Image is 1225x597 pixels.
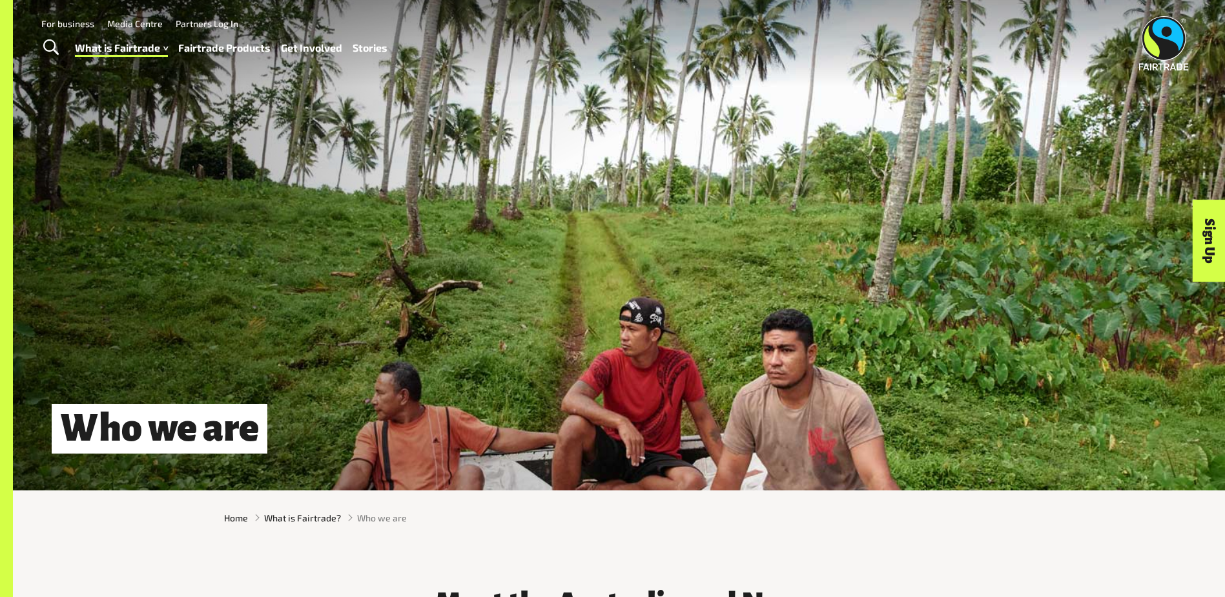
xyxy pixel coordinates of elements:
span: Who we are [357,511,407,525]
a: Partners Log In [176,18,238,29]
a: For business [41,18,94,29]
img: Fairtrade Australia New Zealand logo [1139,16,1189,70]
a: What is Fairtrade [75,39,168,58]
a: Get Involved [281,39,342,58]
a: Home [224,511,248,525]
a: Stories [353,39,387,58]
a: What is Fairtrade? [264,511,341,525]
a: Toggle Search [35,32,67,64]
a: Media Centre [107,18,163,29]
a: Fairtrade Products [178,39,271,58]
h1: Who we are [52,404,267,454]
